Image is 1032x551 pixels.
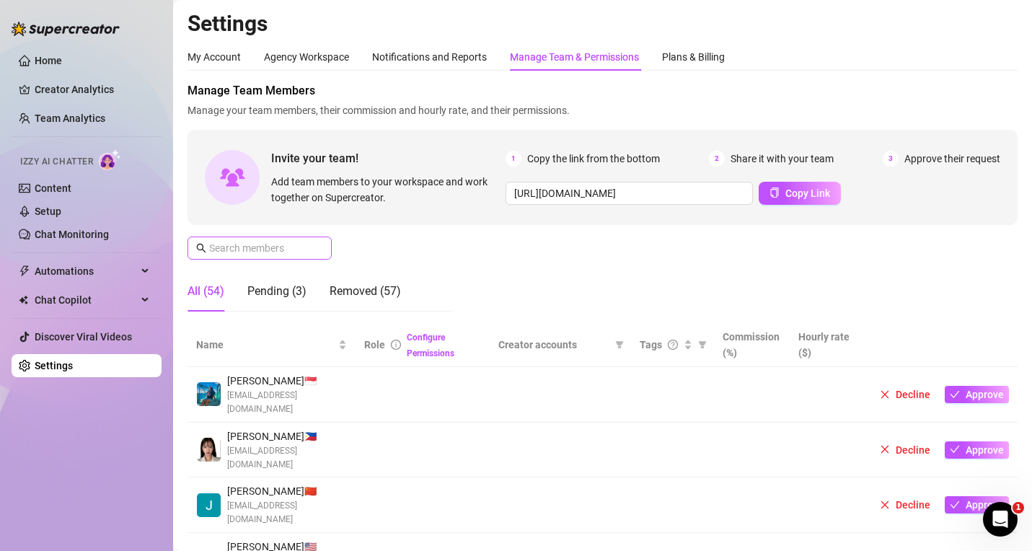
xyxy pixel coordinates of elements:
[896,499,930,511] span: Decline
[20,155,93,169] span: Izzy AI Chatter
[785,188,830,199] span: Copy Link
[197,438,221,462] img: Anne Margarett Rodriguez
[640,337,662,353] span: Tags
[662,49,725,65] div: Plans & Billing
[612,334,627,356] span: filter
[188,283,224,300] div: All (54)
[1013,502,1024,513] span: 1
[615,340,624,349] span: filter
[698,340,707,349] span: filter
[196,337,335,353] span: Name
[790,323,865,367] th: Hourly rate ($)
[880,389,890,400] span: close
[714,323,790,367] th: Commission (%)
[247,283,306,300] div: Pending (3)
[950,500,960,510] span: check
[12,22,120,36] img: logo-BBDzfeDw.svg
[271,174,500,206] span: Add team members to your workspace and work together on Supercreator.
[227,373,347,389] span: [PERSON_NAME] 🇸🇬
[966,444,1004,456] span: Approve
[896,444,930,456] span: Decline
[874,386,936,403] button: Decline
[197,493,221,517] img: John Paul Carampatana
[498,337,609,353] span: Creator accounts
[668,340,678,350] span: question-circle
[904,151,1000,167] span: Approve their request
[35,206,61,217] a: Setup
[196,243,206,253] span: search
[880,500,890,510] span: close
[188,49,241,65] div: My Account
[264,49,349,65] div: Agency Workspace
[527,151,660,167] span: Copy the link from the bottom
[99,149,121,170] img: AI Chatter
[227,444,347,472] span: [EMAIL_ADDRESS][DOMAIN_NAME]
[35,260,137,283] span: Automations
[880,444,890,454] span: close
[945,441,1009,459] button: Approve
[945,386,1009,403] button: Approve
[197,382,221,406] img: Haydee Joy Gentiles
[227,389,347,416] span: [EMAIL_ADDRESS][DOMAIN_NAME]
[271,149,506,167] span: Invite your team!
[966,499,1004,511] span: Approve
[874,441,936,459] button: Decline
[695,334,710,356] span: filter
[407,332,454,358] a: Configure Permissions
[372,49,487,65] div: Notifications and Reports
[188,82,1018,100] span: Manage Team Members
[35,182,71,194] a: Content
[896,389,930,400] span: Decline
[19,295,28,305] img: Chat Copilot
[35,229,109,240] a: Chat Monitoring
[227,499,347,526] span: [EMAIL_ADDRESS][DOMAIN_NAME]
[874,496,936,513] button: Decline
[510,49,639,65] div: Manage Team & Permissions
[35,331,132,343] a: Discover Viral Videos
[188,10,1018,38] h2: Settings
[945,496,1009,513] button: Approve
[227,428,347,444] span: [PERSON_NAME] 🇵🇭
[759,182,841,205] button: Copy Link
[391,340,401,350] span: info-circle
[19,265,30,277] span: thunderbolt
[35,360,73,371] a: Settings
[769,188,780,198] span: copy
[506,151,521,167] span: 1
[209,240,312,256] input: Search members
[966,389,1004,400] span: Approve
[35,288,137,312] span: Chat Copilot
[188,323,356,367] th: Name
[709,151,725,167] span: 2
[731,151,834,167] span: Share it with your team
[330,283,401,300] div: Removed (57)
[364,339,385,351] span: Role
[35,78,150,101] a: Creator Analytics
[950,389,960,400] span: check
[188,102,1018,118] span: Manage your team members, their commission and hourly rate, and their permissions.
[883,151,899,167] span: 3
[35,55,62,66] a: Home
[950,444,960,454] span: check
[983,502,1018,537] iframe: Intercom live chat
[227,483,347,499] span: [PERSON_NAME] 🇨🇳
[35,113,105,124] a: Team Analytics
